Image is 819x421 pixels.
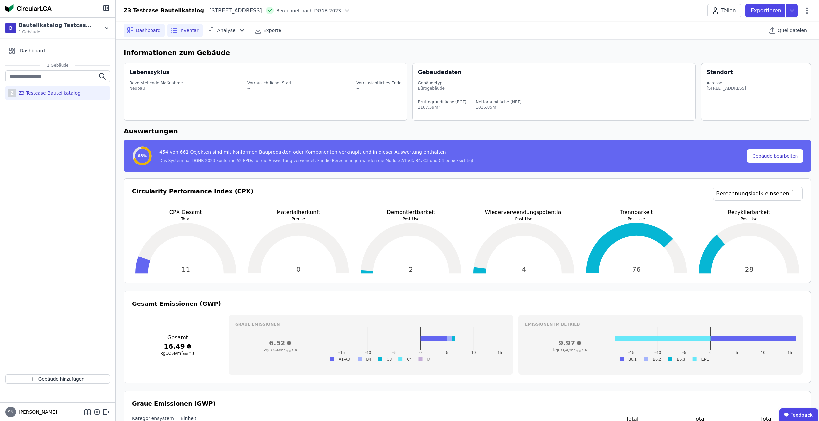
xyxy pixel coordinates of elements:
[16,409,57,415] span: [PERSON_NAME]
[159,149,475,158] div: 454 von 661 Objekten sind mit konformen Bauprodukten oder Komponenten verknüpft und in dieser Aus...
[124,126,811,136] h6: Auswertungen
[183,353,189,356] sub: NRF
[132,209,239,216] p: CPX Gesamt
[20,47,45,54] span: Dashboard
[247,80,292,86] div: Vorrausichtlicher Start
[40,63,75,68] span: 1 Gebäude
[19,29,95,35] span: 1 Gebäude
[525,322,796,327] h3: Emissionen im betrieb
[284,348,286,351] sup: 2
[124,7,204,15] div: Z3 Testcase Bauteilkatalog
[247,86,292,91] div: --
[138,153,147,159] span: 68%
[19,22,95,29] div: Bauteilkatalog Testcase Z3
[179,27,199,34] span: Inventar
[357,216,465,222] p: Post-Use
[357,209,465,216] p: Demontiertbarkeit
[171,353,173,356] sub: 2
[695,209,803,216] p: Rezyklierbarkeit
[132,399,803,408] h3: Graue Emissionen (GWP)
[8,89,16,97] div: Z
[574,348,576,351] sup: 2
[235,322,506,327] h3: Graue Emissionen
[707,69,733,76] div: Standort
[264,348,297,352] span: kgCO e/m * a
[285,350,291,353] sub: NRF
[132,299,803,308] h3: Gesamt Emissionen (GWP)
[245,216,352,222] p: Preuse
[707,4,741,17] button: Teilen
[356,86,401,91] div: --
[418,86,690,91] div: Bürogebäude
[204,7,262,15] div: [STREET_ADDRESS]
[418,69,696,76] div: Gebäudedaten
[525,338,615,348] h3: 9.97
[476,99,522,105] div: Nettoraumfläche (NRF)
[276,7,341,14] span: Berechnet nach DGNB 2023
[16,90,81,96] div: Z3 Testcase Bauteilkatalog
[575,350,581,353] sub: NRF
[470,209,578,216] p: Wiederverwendungspotential
[583,209,690,216] p: Trennbarkeit
[707,86,746,91] div: [STREET_ADDRESS]
[235,338,325,348] h3: 6.52
[553,348,587,352] span: kgCO e/m * a
[132,334,223,342] h3: Gesamt
[751,7,783,15] p: Exportieren
[263,27,281,34] span: Exporte
[356,80,401,86] div: Vorrausichtliches Ende
[181,351,183,354] sup: 2
[132,216,239,222] p: Total
[129,86,183,91] div: Neubau
[132,342,223,351] h3: 16.49
[159,158,475,163] div: Das System hat DGNB 2023 konforme A2 EPDs für die Auswertung verwendet. Für die Berechnungen wurd...
[8,410,14,414] span: SN
[778,27,807,34] span: Quelldateien
[470,216,578,222] p: Post-Use
[418,99,467,105] div: Bruttogrundfläche (BGF)
[129,69,169,76] div: Lebenszyklus
[695,216,803,222] p: Post-Use
[713,187,803,201] a: Berechnungslogik einsehen
[5,374,110,384] button: Gebäude hinzufügen
[274,350,276,353] sub: 2
[5,23,16,33] div: B
[747,149,803,163] button: Gebäude bearbeiten
[476,105,522,110] div: 1016.85m²
[564,350,566,353] sub: 2
[418,80,690,86] div: Gebäudetyp
[707,80,746,86] div: Adresse
[418,105,467,110] div: 1167.59m²
[161,351,194,356] span: kgCO e/m * a
[245,209,352,216] p: Materialherkunft
[136,27,161,34] span: Dashboard
[132,187,253,209] h3: Circularity Performance Index (CPX)
[5,4,52,12] img: Concular
[124,48,811,58] h6: Informationen zum Gebäude
[129,80,183,86] div: Bevorstehende Maßnahme
[583,216,690,222] p: Post-Use
[217,27,236,34] span: Analyse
